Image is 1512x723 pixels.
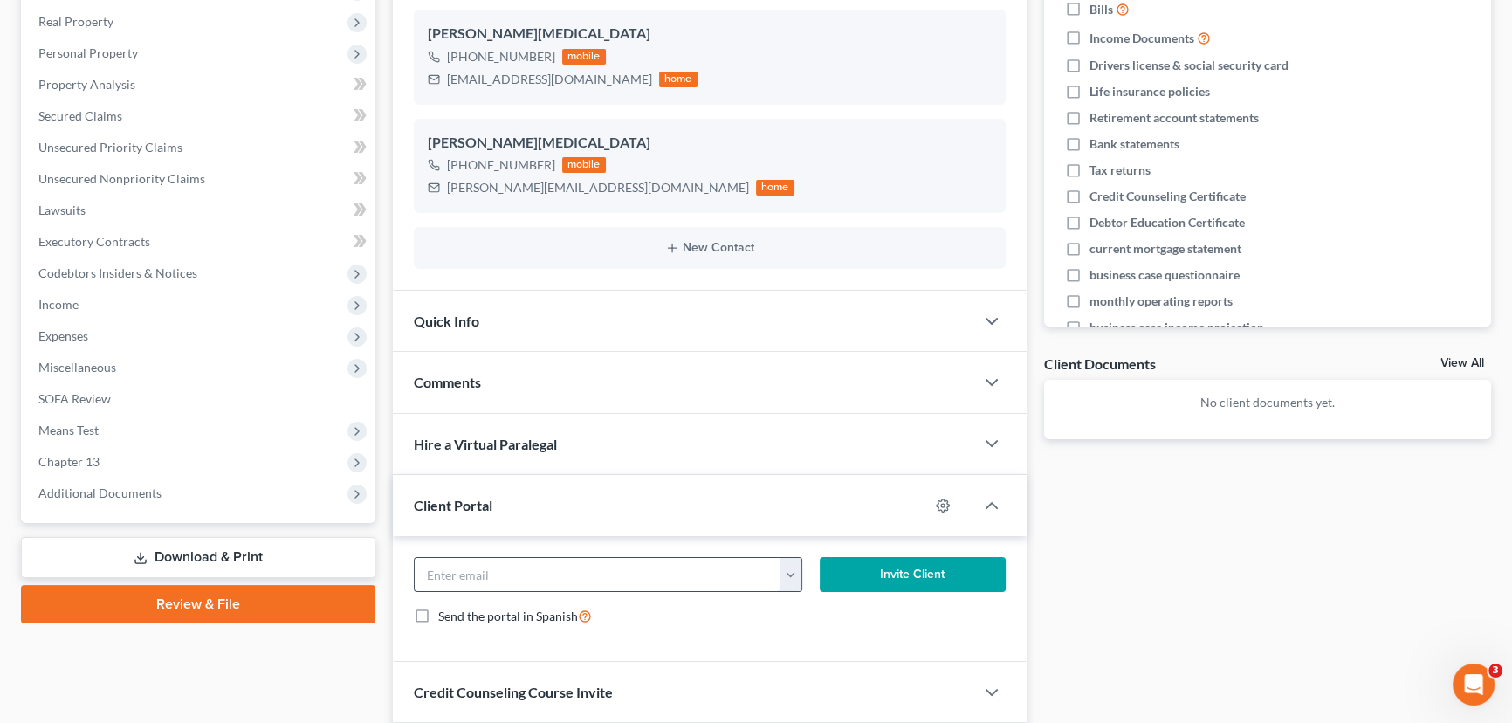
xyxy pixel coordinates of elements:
div: mobile [562,157,606,173]
a: Property Analysis [24,69,375,100]
span: Executory Contracts [38,234,150,249]
p: No client documents yet. [1058,394,1478,411]
span: Expenses [38,328,88,343]
span: Lawsuits [38,203,86,217]
span: Retirement account statements [1089,109,1259,127]
span: SOFA Review [38,391,111,406]
span: Debtor Education Certificate [1089,214,1245,231]
span: Codebtors Insiders & Notices [38,265,197,280]
a: Secured Claims [24,100,375,132]
span: Comments [414,374,481,390]
button: New Contact [428,241,992,255]
span: business case questionnaire [1089,266,1240,284]
div: home [756,180,794,196]
span: Credit Counseling Course Invite [414,684,613,700]
a: View All [1440,357,1484,369]
span: Miscellaneous [38,360,116,375]
div: [PERSON_NAME][EMAIL_ADDRESS][DOMAIN_NAME] [447,179,749,196]
div: [PHONE_NUMBER] [447,48,555,65]
div: [PERSON_NAME][MEDICAL_DATA] [428,24,992,45]
div: home [659,72,698,87]
span: Personal Property [38,45,138,60]
span: Chapter 13 [38,454,100,469]
div: mobile [562,49,606,65]
iframe: Intercom live chat [1453,664,1495,706]
a: Download & Print [21,537,375,578]
span: Income [38,297,79,312]
span: Bank statements [1089,135,1179,153]
span: Drivers license & social security card [1089,57,1289,74]
div: [PERSON_NAME][MEDICAL_DATA] [428,133,992,154]
span: Means Test [38,423,99,437]
span: Real Property [38,14,113,29]
div: [PHONE_NUMBER] [447,156,555,174]
a: Unsecured Priority Claims [24,132,375,163]
span: Credit Counseling Certificate [1089,188,1246,205]
span: Life insurance policies [1089,83,1210,100]
span: Unsecured Nonpriority Claims [38,171,205,186]
span: Additional Documents [38,485,162,500]
span: 3 [1488,664,1502,678]
span: Income Documents [1089,30,1194,47]
a: SOFA Review [24,383,375,415]
span: current mortgage statement [1089,240,1241,258]
div: [EMAIL_ADDRESS][DOMAIN_NAME] [447,71,652,88]
span: Client Portal [414,497,492,513]
button: Invite Client [820,557,1006,592]
div: Client Documents [1044,355,1156,373]
a: Unsecured Nonpriority Claims [24,163,375,195]
span: Quick Info [414,313,479,329]
a: Executory Contracts [24,226,375,258]
span: Unsecured Priority Claims [38,140,182,155]
span: Property Analysis [38,77,135,92]
span: Bills [1089,1,1113,18]
a: Review & File [21,585,375,623]
span: business case income projection [1089,319,1264,336]
span: Tax returns [1089,162,1151,179]
span: Secured Claims [38,108,122,123]
a: Lawsuits [24,195,375,226]
span: monthly operating reports [1089,293,1233,310]
span: Hire a Virtual Paralegal [414,436,557,452]
input: Enter email [415,558,780,591]
span: Send the portal in Spanish [438,609,578,623]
